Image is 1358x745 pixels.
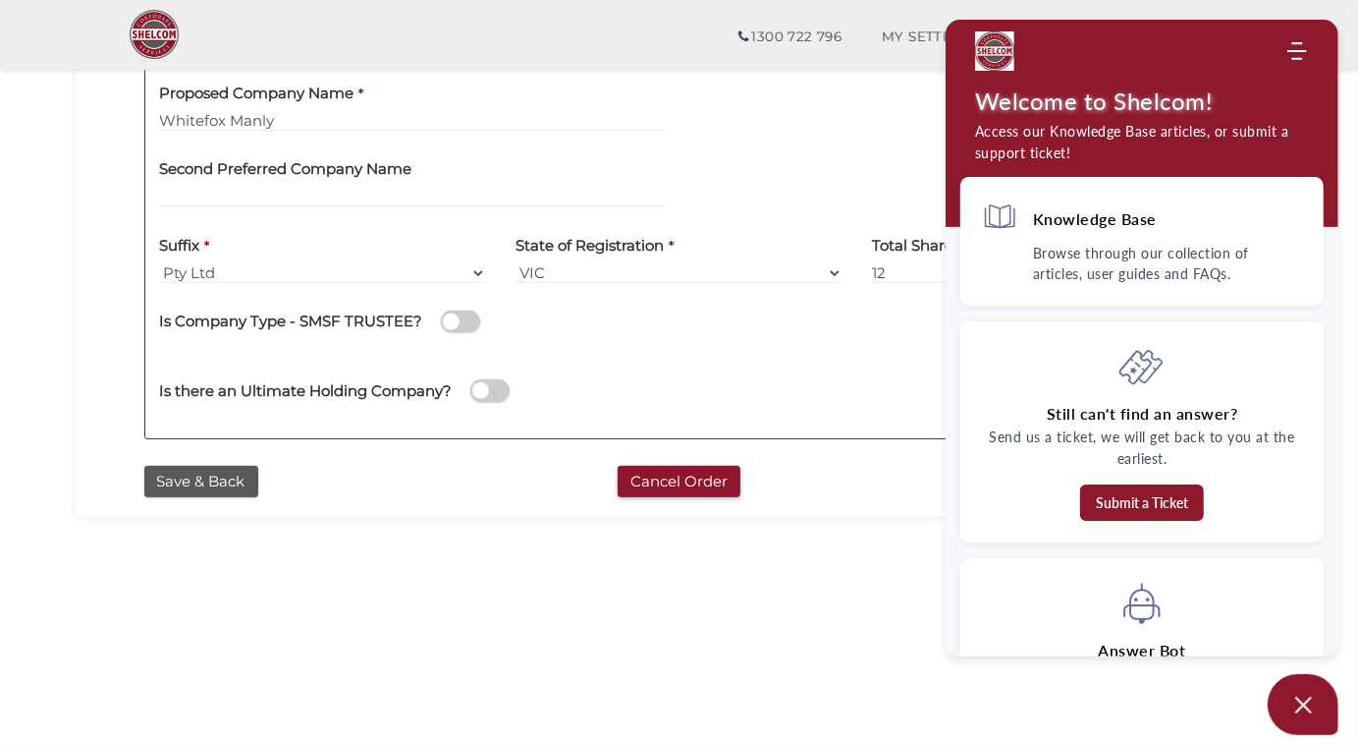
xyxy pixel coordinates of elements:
[160,238,200,255] h4: Suffix
[1033,243,1302,284] p: Browse through our collection of articles, user guides and FAQs.
[975,86,1309,115] h1: Welcome to Shelcom!
[1033,208,1157,229] h4: Knowledge Base
[618,466,740,498] button: Cancel Order
[719,18,861,57] a: 1300 722 796
[1099,642,1186,659] h4: Answer Bot
[144,466,258,498] button: Save & Back
[1130,15,1239,55] a: LOGOUT
[160,86,354,102] h4: Proposed Company Name
[160,314,423,330] h4: Is Company Type - SMSF TRUSTEE?
[1047,405,1238,423] h4: Still can't find an answer?
[1284,41,1309,61] div: Modules Menu
[862,18,998,57] a: MY SETTINGS
[516,238,664,255] h4: State of Registration
[160,161,412,178] h4: Second Preferred Company Name
[160,383,453,400] h4: Is there an Ultimate Holding Company?
[960,177,1324,306] div: Knowledge BaseBrowse through our collection of articles, user guides and FAQs.
[975,31,1014,71] span: Company logo
[997,18,1130,57] a: DASHBOARD
[982,427,1302,470] p: Send us a ticket, we will get back to you at the earliest.
[1268,674,1338,735] button: Open asap
[1080,485,1204,521] button: Submit a Ticket
[975,121,1309,164] p: Access our Knowledge Base articles, or submit a support ticket!
[975,31,1014,71] img: logo
[872,238,1082,255] h4: Total Shares of the Company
